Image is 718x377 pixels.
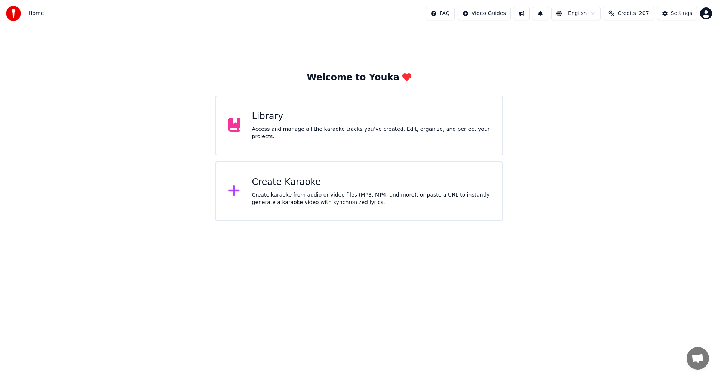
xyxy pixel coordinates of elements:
div: Settings [671,10,692,17]
div: Create karaoke from audio or video files (MP3, MP4, and more), or paste a URL to instantly genera... [252,191,490,206]
div: Access and manage all the karaoke tracks you’ve created. Edit, organize, and perfect your projects. [252,126,490,140]
div: Library [252,111,490,123]
span: Home [28,10,44,17]
button: FAQ [426,7,455,20]
div: Welcome to Youka [307,72,411,84]
div: Öppna chatt [687,347,709,370]
button: Credits207 [604,7,654,20]
div: Create Karaoke [252,176,490,188]
nav: breadcrumb [28,10,44,17]
img: youka [6,6,21,21]
button: Settings [657,7,697,20]
span: Credits [617,10,636,17]
span: 207 [639,10,649,17]
button: Video Guides [458,7,511,20]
